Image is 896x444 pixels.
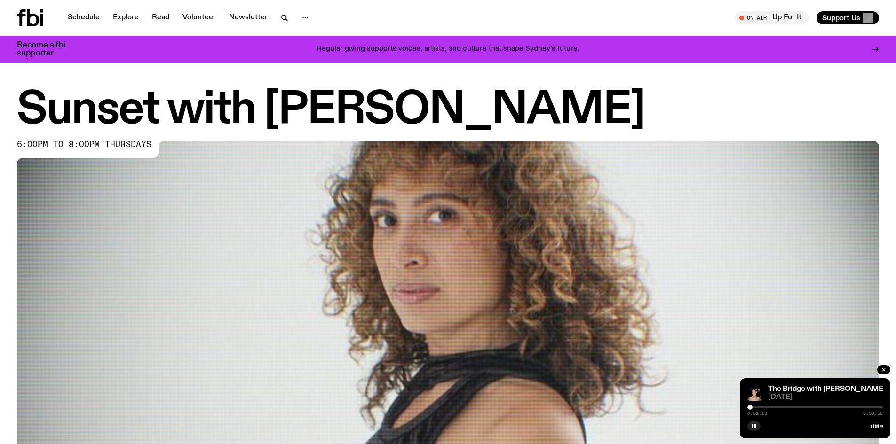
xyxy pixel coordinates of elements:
a: Schedule [62,11,105,24]
a: Explore [107,11,144,24]
span: 0:59:58 [863,411,883,416]
h3: Become a fbi supporter [17,41,77,57]
button: On AirUp For It [735,11,809,24]
a: Volunteer [177,11,222,24]
span: Support Us [822,14,860,22]
a: Read [146,11,175,24]
span: [DATE] [768,394,883,401]
span: 0:01:13 [747,411,767,416]
a: Newsletter [223,11,273,24]
h1: Sunset with [PERSON_NAME] [17,89,879,132]
span: 6:00pm to 8:00pm thursdays [17,141,151,148]
p: Regular giving supports voices, artists, and culture that shape Sydney’s future. [317,45,579,54]
a: The Bridge with [PERSON_NAME] [768,385,886,393]
button: Support Us [817,11,879,24]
